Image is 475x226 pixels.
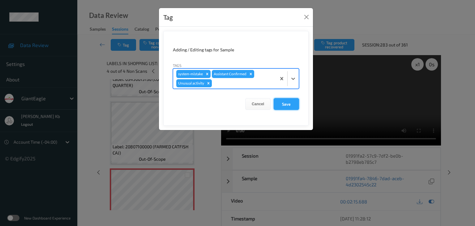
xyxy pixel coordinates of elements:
[176,79,205,87] div: Unusual activity
[163,12,173,22] div: Tag
[173,63,182,68] label: Tags
[247,70,254,78] div: Remove Assistant Confirmed
[302,13,311,21] button: Close
[245,98,271,110] button: Cancel
[173,47,299,53] div: Adding / Editing tags for Sample
[274,98,299,110] button: Save
[176,70,204,78] div: system-mistake
[204,70,211,78] div: Remove system-mistake
[205,79,212,87] div: Remove Unusual activity
[212,70,247,78] div: Assistant Confirmed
